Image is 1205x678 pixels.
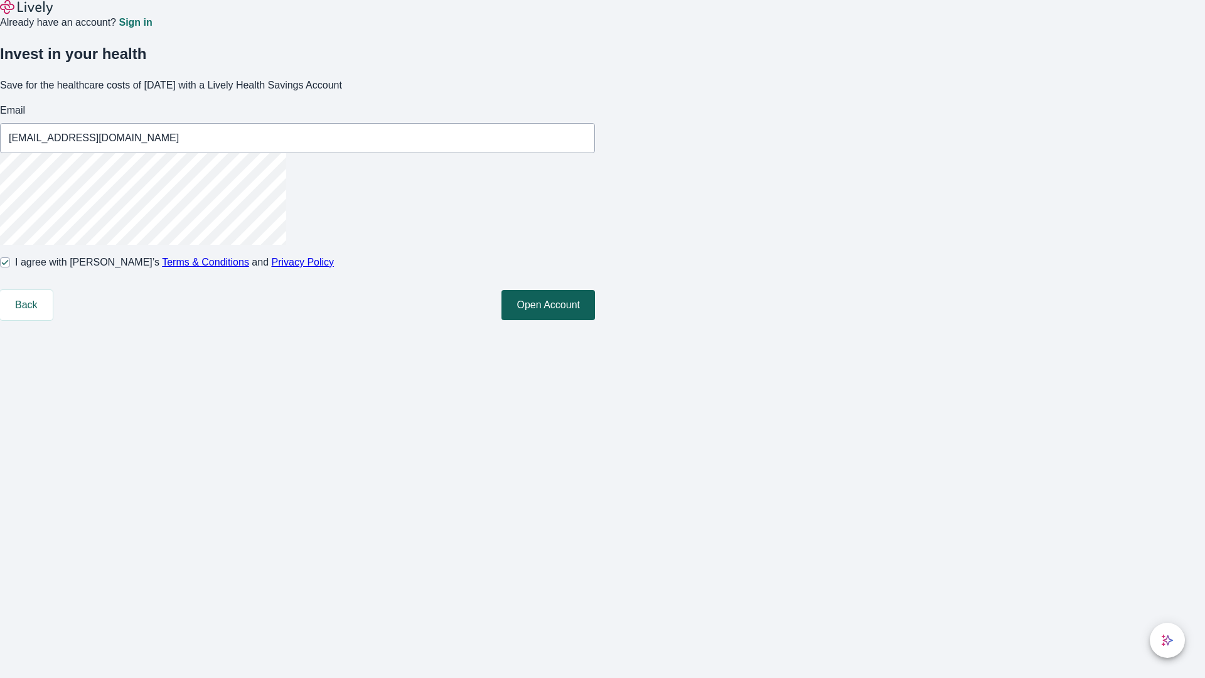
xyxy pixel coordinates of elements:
button: chat [1150,623,1185,658]
a: Terms & Conditions [162,257,249,267]
a: Privacy Policy [272,257,335,267]
svg: Lively AI Assistant [1161,634,1174,647]
button: Open Account [501,290,595,320]
span: I agree with [PERSON_NAME]’s and [15,255,334,270]
a: Sign in [119,18,152,28]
